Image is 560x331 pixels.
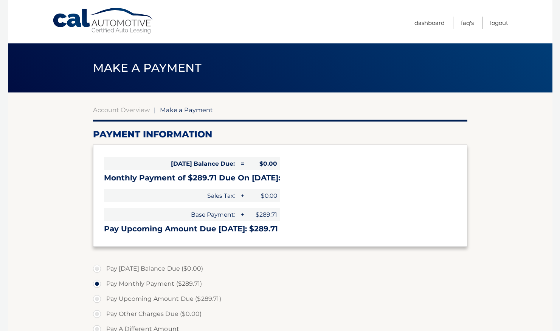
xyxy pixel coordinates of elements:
span: $0.00 [246,157,280,170]
a: Cal Automotive [52,8,154,34]
span: Make a Payment [93,61,202,75]
span: | [154,106,156,114]
a: FAQ's [461,17,474,29]
span: Make a Payment [160,106,213,114]
label: Pay Monthly Payment ($289.71) [93,276,467,291]
h2: Payment Information [93,129,467,140]
span: $0.00 [246,189,280,202]
span: = [238,157,246,170]
span: [DATE] Balance Due: [104,157,238,170]
a: Dashboard [414,17,445,29]
h3: Monthly Payment of $289.71 Due On [DATE]: [104,173,456,183]
a: Account Overview [93,106,150,114]
span: $289.71 [246,208,280,221]
span: Sales Tax: [104,189,238,202]
span: + [238,189,246,202]
a: Logout [490,17,508,29]
span: + [238,208,246,221]
label: Pay Upcoming Amount Due ($289.71) [93,291,467,306]
label: Pay [DATE] Balance Due ($0.00) [93,261,467,276]
span: Base Payment: [104,208,238,221]
label: Pay Other Charges Due ($0.00) [93,306,467,322]
h3: Pay Upcoming Amount Due [DATE]: $289.71 [104,224,456,234]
